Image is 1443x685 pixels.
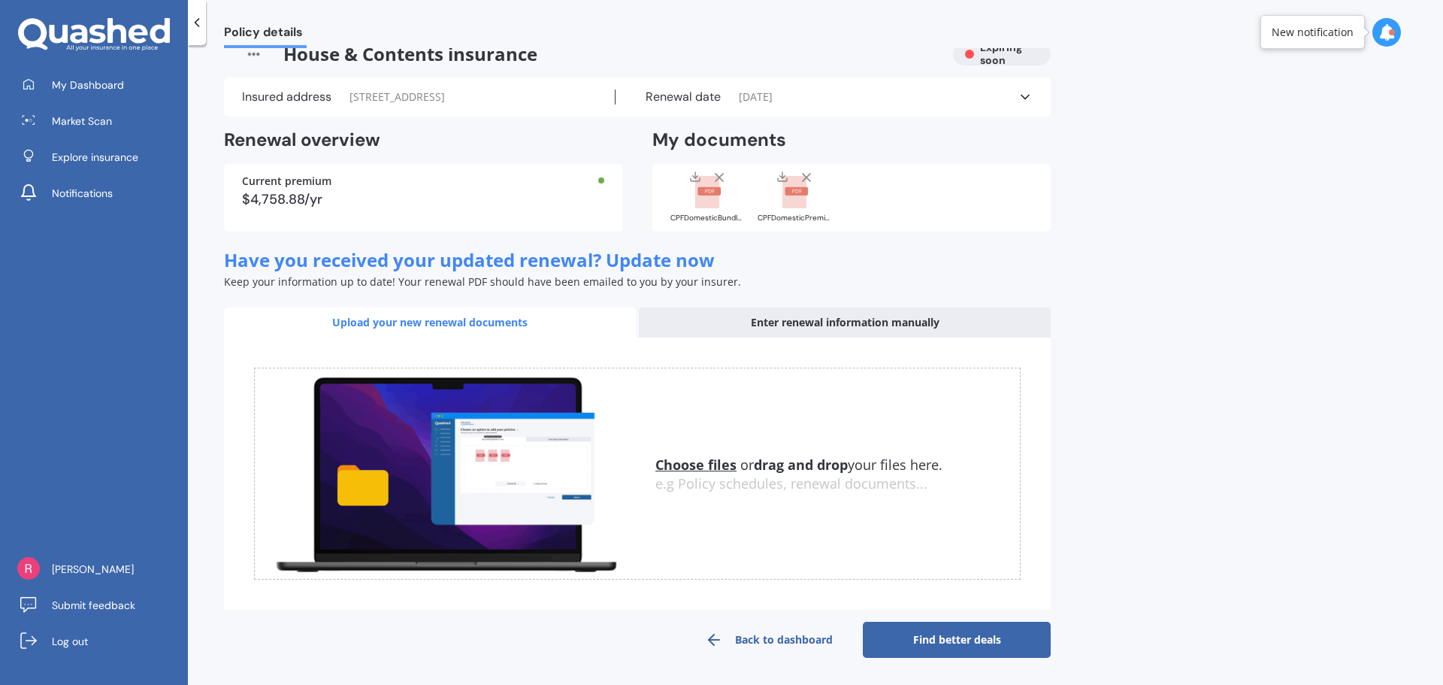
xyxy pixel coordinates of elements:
[11,70,188,100] a: My Dashboard
[11,626,188,656] a: Log out
[655,476,1020,493] div: e.g Policy schedules, renewal documents...
[52,77,124,92] span: My Dashboard
[52,150,138,165] span: Explore insurance
[242,89,331,105] label: Insured address
[52,598,135,613] span: Submit feedback
[242,176,604,186] div: Current premium
[224,43,283,65] img: other-insurer.png
[349,89,445,105] span: [STREET_ADDRESS]
[52,634,88,649] span: Log out
[224,308,636,338] div: Upload your new renewal documents
[52,562,134,577] span: [PERSON_NAME]
[758,214,833,222] div: CPFDomesticPremiumBreakdown4244170-002.pdf
[224,129,622,152] h2: Renewal overview
[754,456,848,474] b: drag and drop
[224,25,307,45] span: Policy details
[655,456,737,474] u: Choose files
[224,274,741,289] span: Keep your information up to date! Your renewal PDF should have been emailed to you by your insurer.
[639,308,1051,338] div: Enter renewal information manually
[224,247,715,272] span: Have you received your updated renewal? Update now
[646,89,721,105] label: Renewal date
[242,192,604,206] div: $4,758.88/yr
[655,456,942,474] span: or your files here.
[11,178,188,208] a: Notifications
[11,142,188,172] a: Explore insurance
[11,554,188,584] a: [PERSON_NAME]
[255,368,637,580] img: upload.de96410c8ce839c3fdd5.gif
[675,622,863,658] a: Back to dashboard
[52,114,112,129] span: Market Scan
[670,214,746,222] div: CPFDomesticBundledInvandCoverSumm4244170-002.pdf
[52,186,113,201] span: Notifications
[652,129,786,152] h2: My documents
[11,106,188,136] a: Market Scan
[11,590,188,620] a: Submit feedback
[1272,25,1354,40] div: New notification
[863,622,1051,658] a: Find better deals
[17,557,40,580] img: 08ddb1177e3c492266210fd06ef746e2
[224,43,941,65] span: House & Contents insurance
[739,89,773,105] span: [DATE]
